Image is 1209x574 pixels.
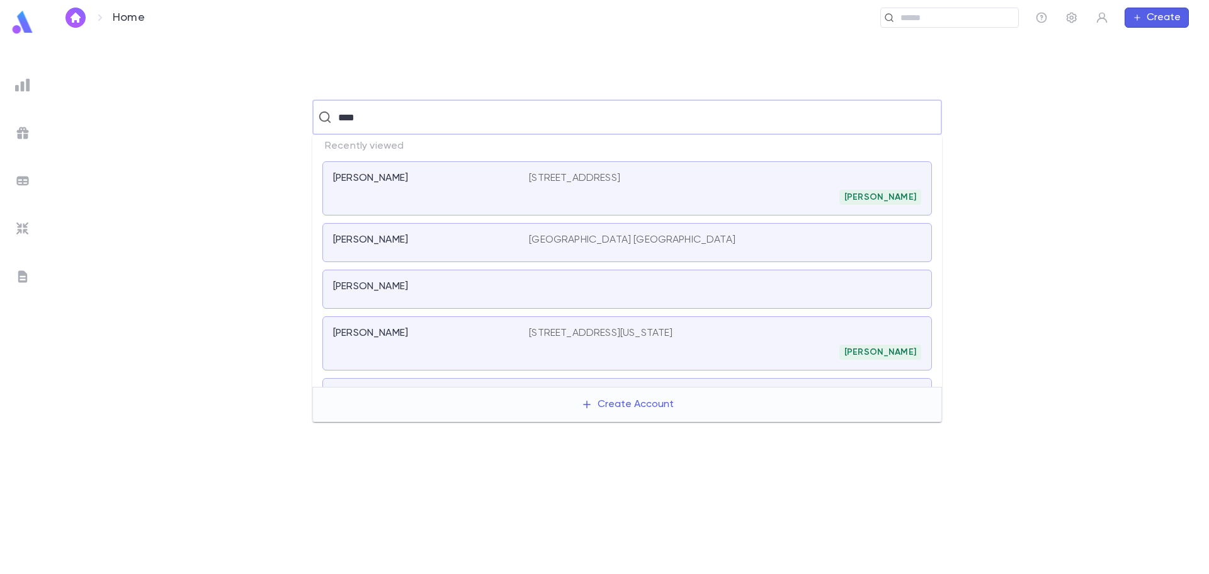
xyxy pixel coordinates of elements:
[68,13,83,23] img: home_white.a664292cf8c1dea59945f0da9f25487c.svg
[839,347,921,357] span: [PERSON_NAME]
[333,280,408,293] p: [PERSON_NAME]
[529,234,735,246] p: [GEOGRAPHIC_DATA] [GEOGRAPHIC_DATA]
[333,327,408,340] p: [PERSON_NAME]
[15,173,30,188] img: batches_grey.339ca447c9d9533ef1741baa751efc33.svg
[15,77,30,93] img: reports_grey.c525e4749d1bce6a11f5fe2a8de1b229.svg
[1125,8,1189,28] button: Create
[113,11,145,25] p: Home
[333,234,408,246] p: [PERSON_NAME]
[529,327,673,340] p: [STREET_ADDRESS][US_STATE]
[15,269,30,284] img: letters_grey.7941b92b52307dd3b8a917253454ce1c.svg
[529,172,620,185] p: [STREET_ADDRESS]
[312,135,942,158] p: Recently viewed
[571,393,684,416] button: Create Account
[15,125,30,141] img: campaigns_grey.99e729a5f7ee94e3726e6486bddda8f1.svg
[15,221,30,236] img: imports_grey.530a8a0e642e233f2baf0ef88e8c9fcb.svg
[839,192,921,202] span: [PERSON_NAME]
[333,172,408,185] p: [PERSON_NAME]
[10,10,35,35] img: logo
